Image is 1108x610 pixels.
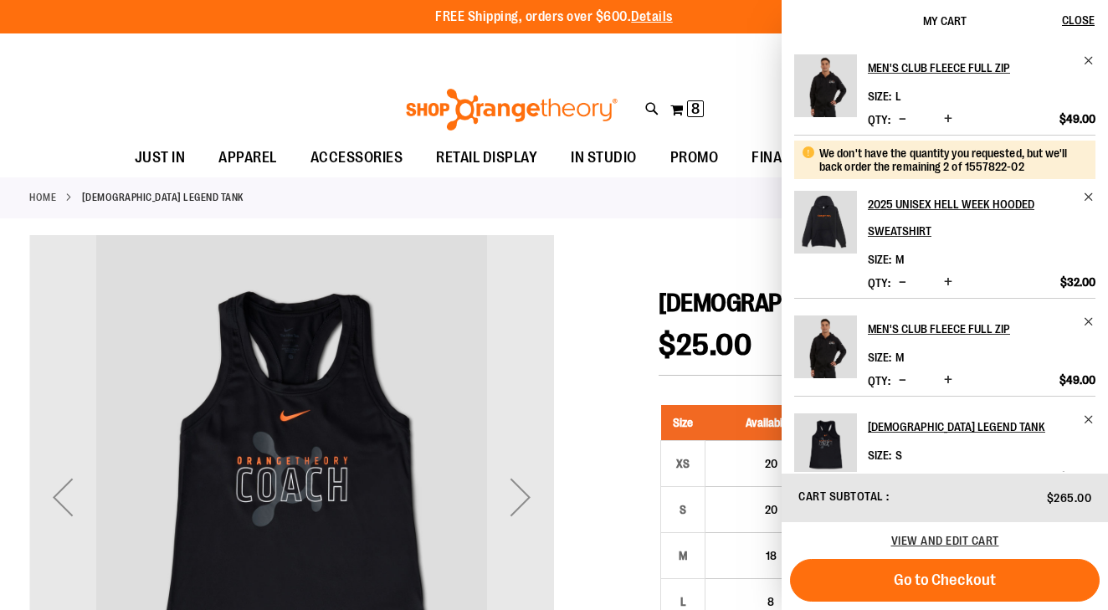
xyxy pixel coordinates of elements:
span: 20 [765,503,777,516]
a: Remove item [1083,54,1095,67]
span: S [895,449,902,462]
button: Go to Checkout [790,559,1100,602]
a: 2025 Unisex Hell Week Hooded Sweatshirt [794,191,857,264]
h2: 2025 Unisex Hell Week Hooded Sweatshirt [868,191,1073,244]
span: Close [1062,13,1095,27]
button: Decrease product quantity [895,274,911,291]
img: Shop Orangetheory [403,89,620,131]
button: Decrease product quantity [895,372,911,389]
a: APPAREL [202,139,294,177]
label: Qty [868,276,890,290]
span: $25.00 [1060,470,1095,485]
div: M [670,543,695,568]
span: My Cart [923,14,967,28]
span: ACCESSORIES [310,139,403,177]
button: Increase product quantity [940,111,957,128]
th: Availability [705,405,836,441]
span: PROMO [670,139,719,177]
a: Remove item [1083,191,1095,203]
a: IN STUDIO [554,139,654,177]
button: Decrease product quantity [895,470,911,487]
a: Details [631,9,673,24]
strong: [DEMOGRAPHIC_DATA] Legend Tank [82,190,244,205]
span: 8 [767,595,774,608]
span: FINAL PUSH SALE [751,139,864,177]
h2: Men's Club Fleece Full Zip [868,54,1073,81]
span: Cart Subtotal [798,490,884,503]
a: Men's Club Fleece Full Zip [794,315,857,389]
th: Size [661,405,705,441]
a: ACCESSORIES [294,139,420,177]
dt: Size [868,351,891,364]
a: Remove item [1083,315,1095,328]
span: L [895,90,901,103]
button: Increase product quantity [940,470,957,487]
span: [DEMOGRAPHIC_DATA] Legend Tank [659,289,1008,317]
span: $32.00 [1060,274,1095,290]
a: PROMO [654,139,736,177]
img: Men's Club Fleece Full Zip [794,315,857,378]
span: JUST IN [135,139,186,177]
li: Product [794,54,1095,135]
dt: Size [868,253,891,266]
span: APPAREL [218,139,277,177]
a: Ladies Legend Tank [794,413,857,487]
a: [DEMOGRAPHIC_DATA] Legend Tank [868,413,1095,440]
a: FINAL PUSH SALE [735,139,881,177]
dt: Size [868,449,891,462]
button: Increase product quantity [940,372,957,389]
a: RETAIL DISPLAY [419,139,554,177]
h2: Men's Club Fleece Full Zip [868,315,1073,342]
span: Go to Checkout [894,571,996,589]
a: Home [29,190,56,205]
span: RETAIL DISPLAY [436,139,537,177]
span: 20 [765,457,777,470]
span: $49.00 [1059,111,1095,126]
img: Ladies Legend Tank [794,413,857,476]
span: $49.00 [1059,372,1095,387]
dt: Size [868,90,891,103]
label: Qty [868,113,890,126]
span: 8 [691,100,700,117]
h2: [DEMOGRAPHIC_DATA] Legend Tank [868,413,1073,440]
button: Decrease product quantity [895,111,911,128]
a: Men's Club Fleece Full Zip [794,54,857,128]
a: JUST IN [118,139,203,177]
a: Remove item [1083,413,1095,426]
span: $265.00 [1047,491,1092,505]
img: 2025 Unisex Hell Week Hooded Sweatshirt [794,191,857,254]
a: Men's Club Fleece Full Zip [868,315,1095,342]
span: $25.00 [659,328,751,362]
a: 2025 Unisex Hell Week Hooded Sweatshirt [868,191,1095,244]
p: FREE Shipping, orders over $600. [435,8,673,27]
span: 18 [766,549,777,562]
li: Product [794,135,1095,298]
div: XS [670,451,695,476]
a: View and edit cart [891,534,999,547]
div: S [670,497,695,522]
div: We don't have the quantity you requested, but we'll back order the remaining 2 of 1557822-02 [819,146,1083,173]
a: Men's Club Fleece Full Zip [868,54,1095,81]
li: Product [794,396,1095,494]
li: Product [794,298,1095,396]
img: Men's Club Fleece Full Zip [794,54,857,117]
span: M [895,253,904,266]
label: Qty [868,374,890,387]
span: M [895,351,904,364]
button: Increase product quantity [940,274,957,291]
span: IN STUDIO [571,139,637,177]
